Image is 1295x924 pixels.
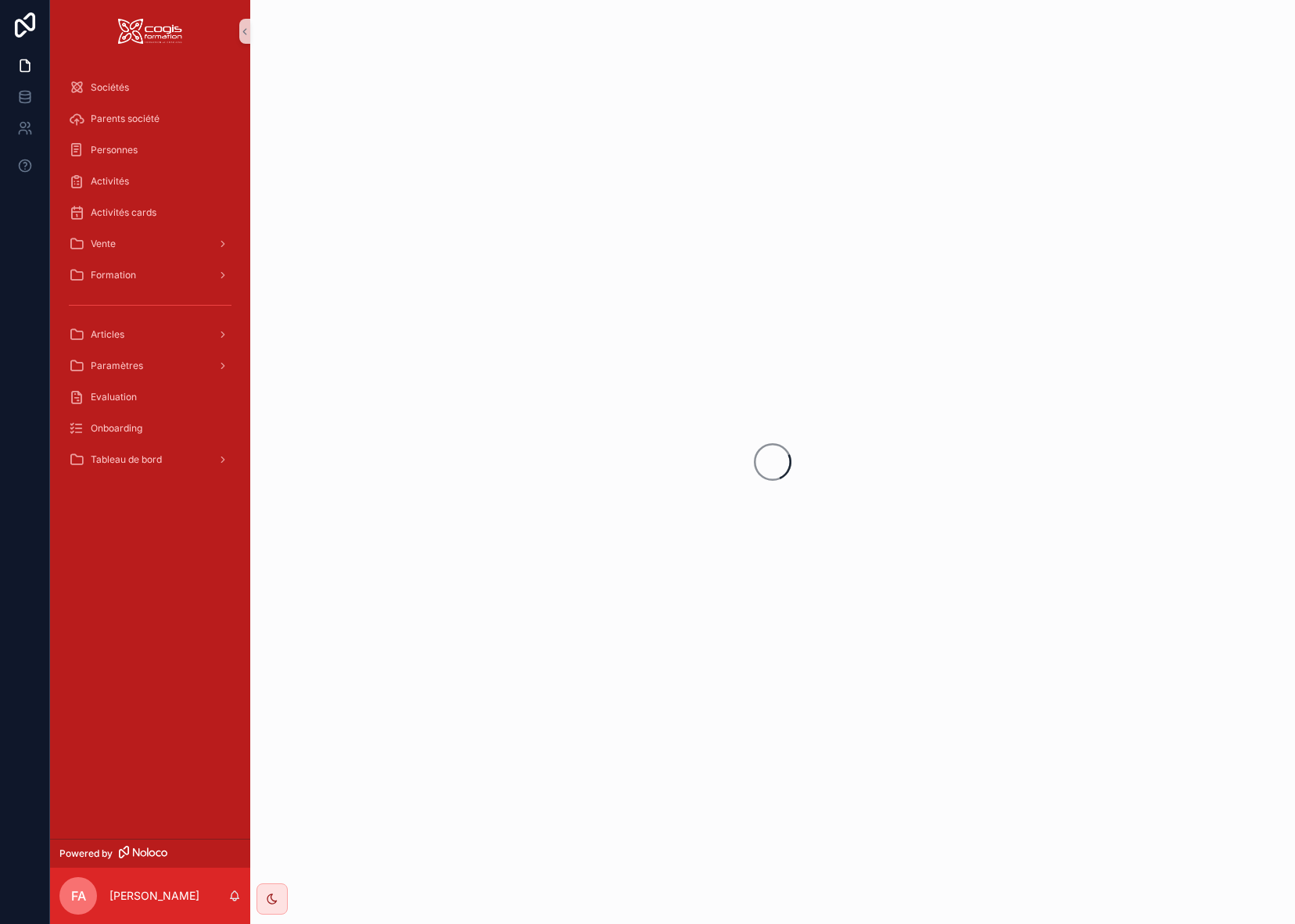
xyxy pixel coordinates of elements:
[59,414,241,442] a: Onboarding
[91,269,136,281] span: Formation
[109,888,199,904] p: [PERSON_NAME]
[59,383,241,411] a: Evaluation
[59,321,241,349] a: Articles
[91,206,156,219] span: Activités cards
[91,453,162,466] span: Tableau de bord
[59,199,241,227] a: Activités cards
[59,167,241,195] a: Activités
[118,19,182,44] img: App logo
[91,81,129,94] span: Sociétés
[59,847,113,860] span: Powered by
[91,238,116,250] span: Vente
[91,391,137,403] span: Evaluation
[59,261,241,289] a: Formation
[50,63,250,494] div: scrollable content
[59,352,241,380] a: Paramètres
[91,144,138,156] span: Personnes
[59,230,241,258] a: Vente
[59,136,241,164] a: Personnes
[91,422,142,435] span: Onboarding
[91,113,160,125] span: Parents société
[91,328,124,341] span: Articles
[59,73,241,102] a: Sociétés
[59,446,241,474] a: Tableau de bord
[59,105,241,133] a: Parents société
[71,886,86,905] span: FA
[91,175,129,188] span: Activités
[91,360,143,372] span: Paramètres
[50,839,250,868] a: Powered by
